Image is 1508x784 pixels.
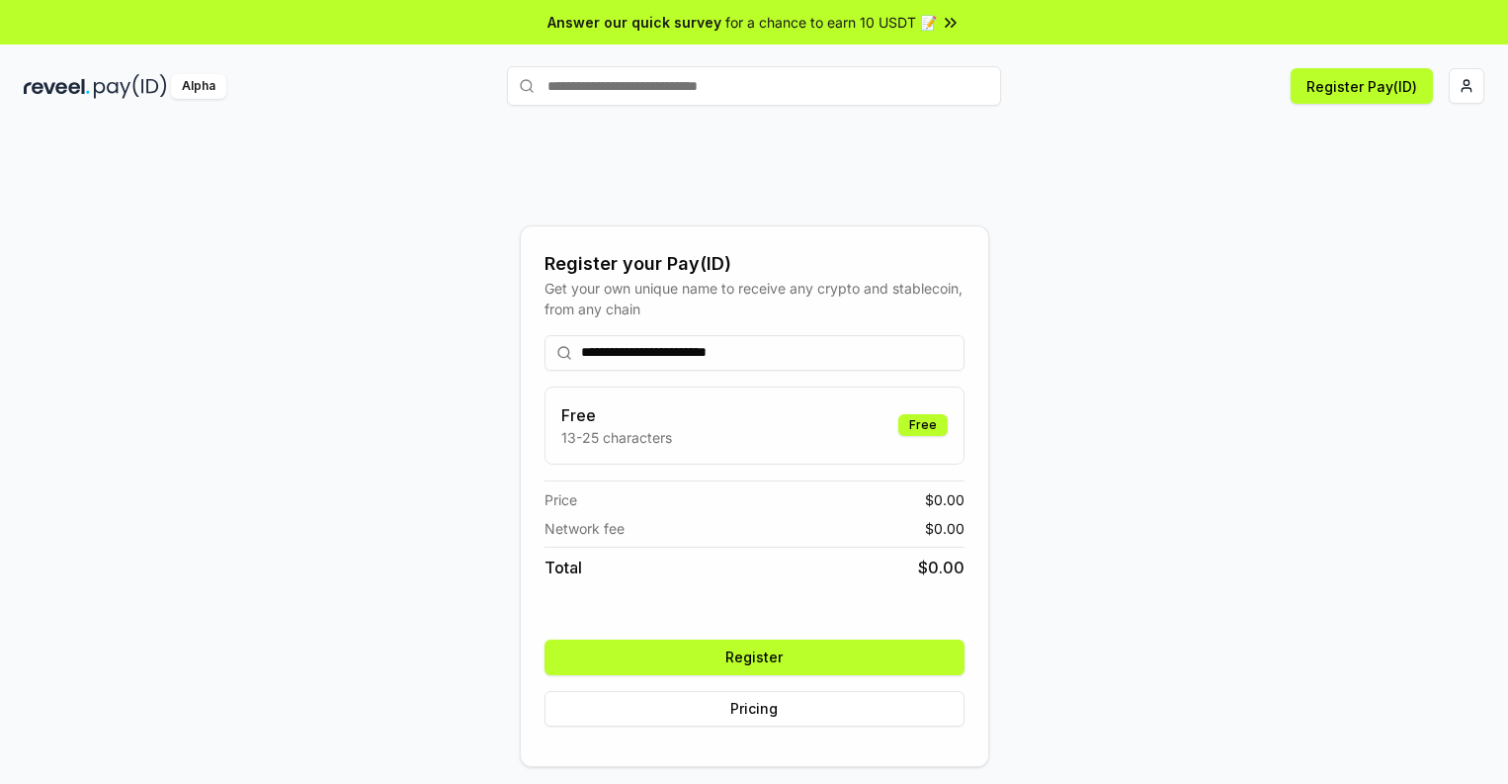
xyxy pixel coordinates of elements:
[561,427,672,448] p: 13-25 characters
[1291,68,1433,104] button: Register Pay(ID)
[545,250,964,278] div: Register your Pay(ID)
[545,278,964,319] div: Get your own unique name to receive any crypto and stablecoin, from any chain
[545,640,964,675] button: Register
[545,556,582,579] span: Total
[545,691,964,727] button: Pricing
[94,74,167,99] img: pay_id
[918,556,964,579] span: $ 0.00
[725,12,937,33] span: for a chance to earn 10 USDT 📝
[925,518,964,539] span: $ 0.00
[925,489,964,510] span: $ 0.00
[561,403,672,427] h3: Free
[545,518,625,539] span: Network fee
[545,489,577,510] span: Price
[898,414,948,436] div: Free
[171,74,226,99] div: Alpha
[547,12,721,33] span: Answer our quick survey
[24,74,90,99] img: reveel_dark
